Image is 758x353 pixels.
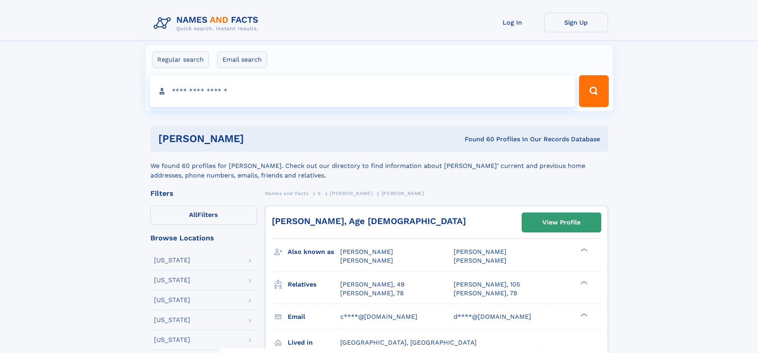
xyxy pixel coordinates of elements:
[579,248,588,253] div: ❯
[522,213,601,232] a: View Profile
[288,278,340,291] h3: Relatives
[340,248,393,255] span: [PERSON_NAME]
[340,280,405,289] a: [PERSON_NAME], 49
[265,188,309,198] a: Names and Facts
[150,75,576,107] input: search input
[158,134,355,144] h1: [PERSON_NAME]
[152,51,209,68] label: Regular search
[288,245,340,259] h3: Also known as
[330,188,372,198] a: [PERSON_NAME]
[154,257,190,263] div: [US_STATE]
[340,339,477,346] span: [GEOGRAPHIC_DATA], [GEOGRAPHIC_DATA]
[150,152,608,180] div: We found 60 profiles for [PERSON_NAME]. Check out our directory to find information about [PERSON...
[150,234,257,242] div: Browse Locations
[330,191,372,196] span: [PERSON_NAME]
[544,13,608,32] a: Sign Up
[340,257,393,264] span: [PERSON_NAME]
[579,75,608,107] button: Search Button
[542,213,581,232] div: View Profile
[382,191,424,196] span: [PERSON_NAME]
[454,248,507,255] span: [PERSON_NAME]
[154,317,190,323] div: [US_STATE]
[318,188,321,198] a: S
[154,277,190,283] div: [US_STATE]
[454,257,507,264] span: [PERSON_NAME]
[481,13,544,32] a: Log In
[318,191,321,196] span: S
[288,310,340,324] h3: Email
[150,206,257,225] label: Filters
[579,280,588,285] div: ❯
[154,337,190,343] div: [US_STATE]
[272,216,466,226] a: [PERSON_NAME], Age [DEMOGRAPHIC_DATA]
[217,51,267,68] label: Email search
[288,336,340,349] h3: Lived in
[454,289,517,298] a: [PERSON_NAME], 78
[189,211,197,218] span: All
[579,312,588,317] div: ❯
[150,190,257,197] div: Filters
[154,297,190,303] div: [US_STATE]
[340,289,404,298] a: [PERSON_NAME], 78
[354,135,600,144] div: Found 60 Profiles In Our Records Database
[454,280,520,289] a: [PERSON_NAME], 105
[150,13,265,34] img: Logo Names and Facts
